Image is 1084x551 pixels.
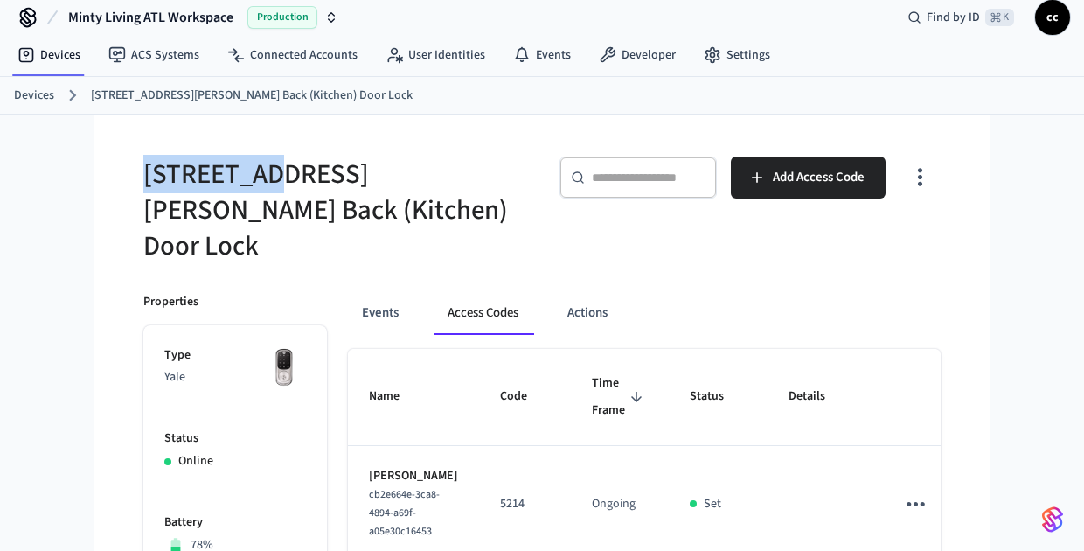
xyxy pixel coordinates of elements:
[143,293,198,311] p: Properties
[164,346,306,365] p: Type
[3,39,94,71] a: Devices
[1037,2,1068,33] span: cc
[348,293,941,335] div: ant example
[372,39,499,71] a: User Identities
[143,157,532,264] h5: [STREET_ADDRESS][PERSON_NAME] Back (Kitchen) Door Lock
[773,166,865,189] span: Add Access Code
[731,157,886,199] button: Add Access Code
[68,7,233,28] span: Minty Living ATL Workspace
[690,39,784,71] a: Settings
[213,39,372,71] a: Connected Accounts
[893,2,1028,33] div: Find by ID⌘ K
[499,39,585,71] a: Events
[789,383,848,410] span: Details
[369,383,422,410] span: Name
[927,9,980,26] span: Find by ID
[14,87,54,105] a: Devices
[500,495,550,513] p: 5214
[348,293,413,335] button: Events
[985,9,1014,26] span: ⌘ K
[704,495,721,513] p: Set
[178,452,213,471] p: Online
[369,467,458,485] p: [PERSON_NAME]
[553,293,622,335] button: Actions
[434,293,532,335] button: Access Codes
[91,87,413,105] a: [STREET_ADDRESS][PERSON_NAME] Back (Kitchen) Door Lock
[1042,506,1063,534] img: SeamLogoGradient.69752ec5.svg
[94,39,213,71] a: ACS Systems
[690,383,747,410] span: Status
[262,346,306,390] img: Yale Assure Touchscreen Wifi Smart Lock, Satin Nickel, Front
[164,368,306,387] p: Yale
[164,429,306,448] p: Status
[369,487,440,539] span: cb2e664e-3ca8-4894-a69f-a05e30c16453
[500,383,550,410] span: Code
[585,39,690,71] a: Developer
[592,370,648,425] span: Time Frame
[164,513,306,532] p: Battery
[247,6,317,29] span: Production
